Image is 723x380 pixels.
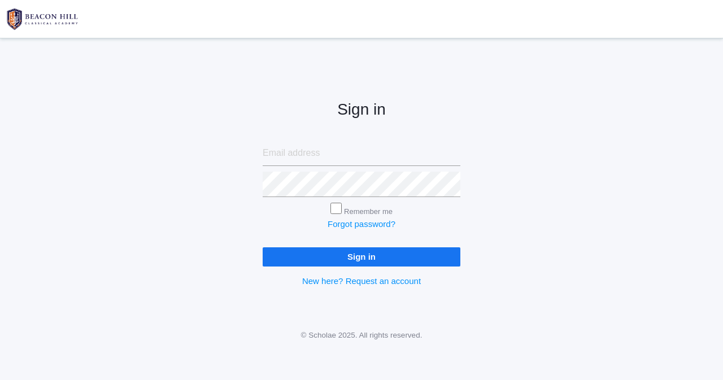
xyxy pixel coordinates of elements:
[263,101,460,119] h2: Sign in
[302,276,421,286] a: New here? Request an account
[328,219,395,229] a: Forgot password?
[263,141,460,166] input: Email address
[344,207,393,216] label: Remember me
[263,247,460,266] input: Sign in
